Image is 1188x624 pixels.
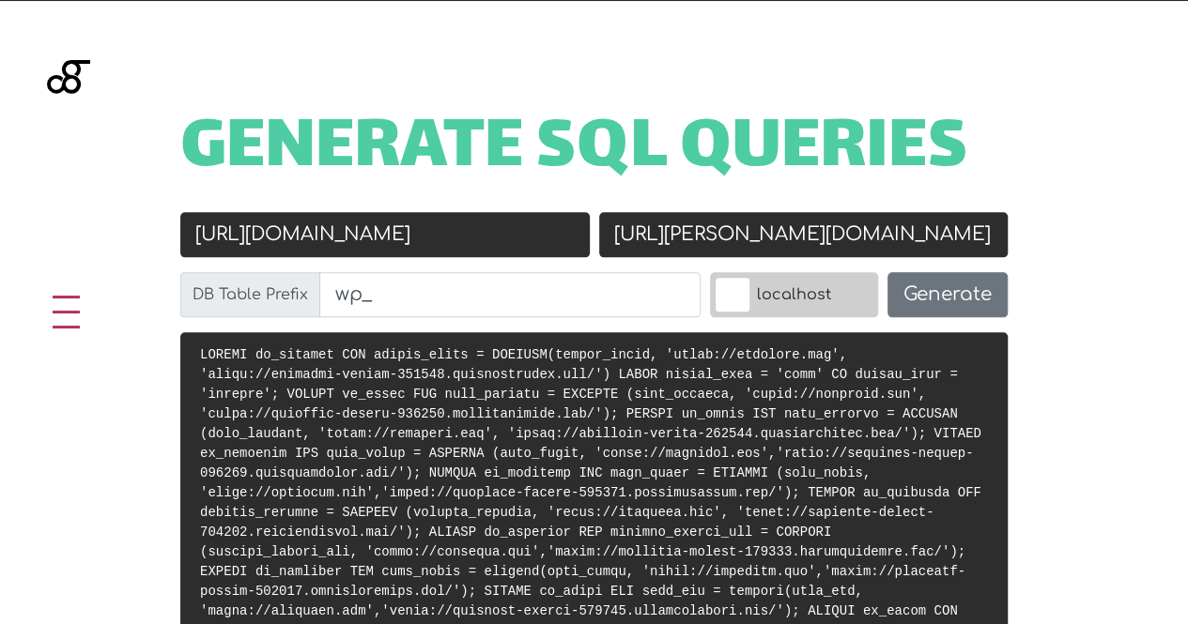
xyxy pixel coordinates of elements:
[180,272,320,317] label: DB Table Prefix
[319,272,701,317] input: wp_
[180,212,590,257] input: Old URL
[887,272,1008,317] button: Generate
[710,272,878,317] label: localhost
[599,212,1009,257] input: New URL
[180,121,968,179] span: Generate SQL Queries
[47,60,90,201] img: Blackgate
